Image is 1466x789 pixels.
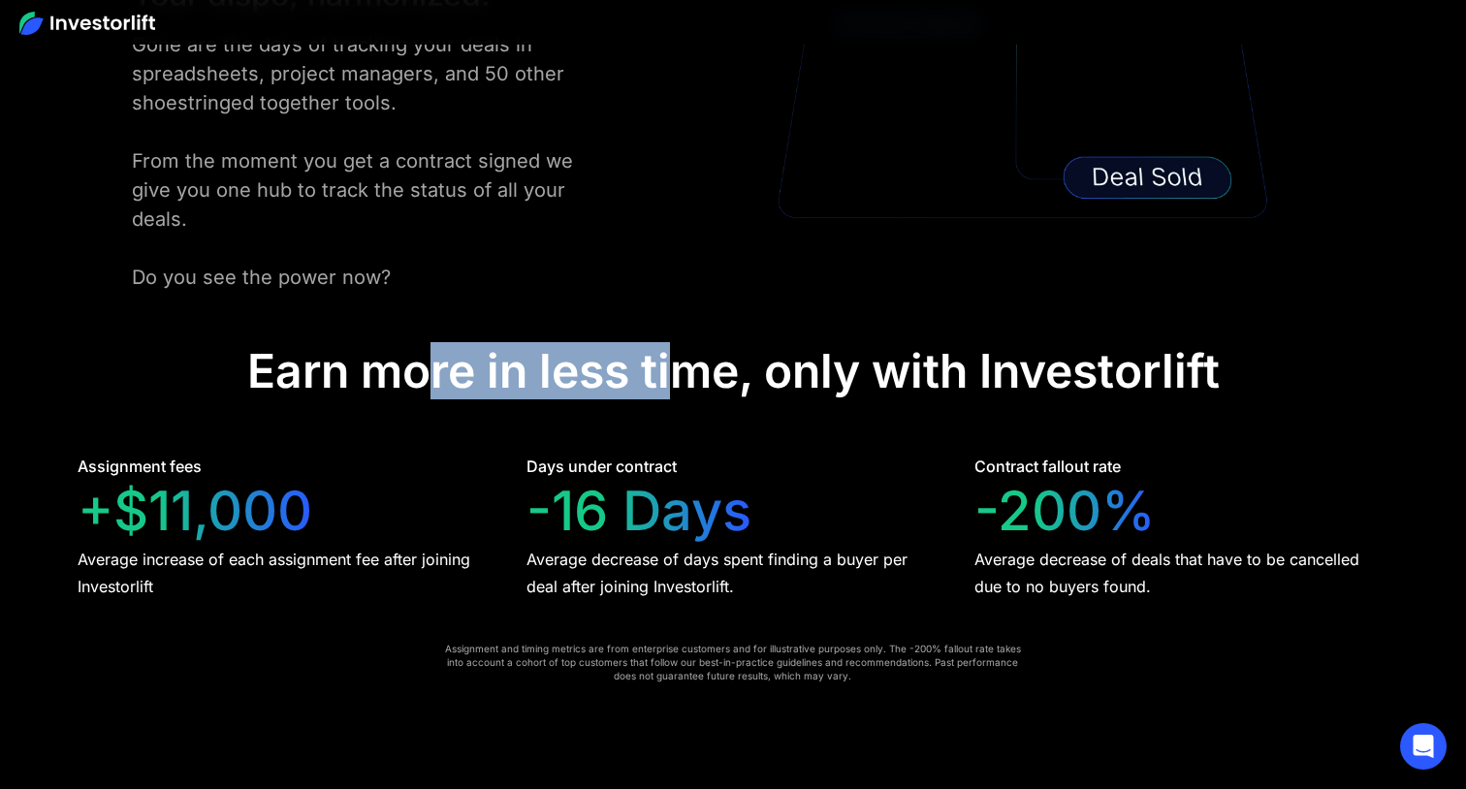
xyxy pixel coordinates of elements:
[132,30,610,292] div: Gone are the days of tracking your deals in spreadsheets, project managers, and 50 other shoestri...
[974,546,1388,600] div: Average decrease of deals that have to be cancelled due to no buyers found.
[440,642,1027,682] div: Assignment and timing metrics are from enterprise customers and for illustrative purposes only. T...
[974,479,1156,544] div: -200%
[1400,723,1447,770] div: Open Intercom Messenger
[78,546,492,600] div: Average increase of each assignment fee after joining Investorlift
[247,343,1220,399] div: Earn more in less time, only with Investorlift
[526,455,677,478] div: Days under contract
[78,479,312,544] div: +$11,000
[526,479,751,544] div: -16 Days
[78,455,202,478] div: Assignment fees
[974,455,1121,478] div: Contract fallout rate
[526,546,940,600] div: Average decrease of days spent finding a buyer per deal after joining Investorlift.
